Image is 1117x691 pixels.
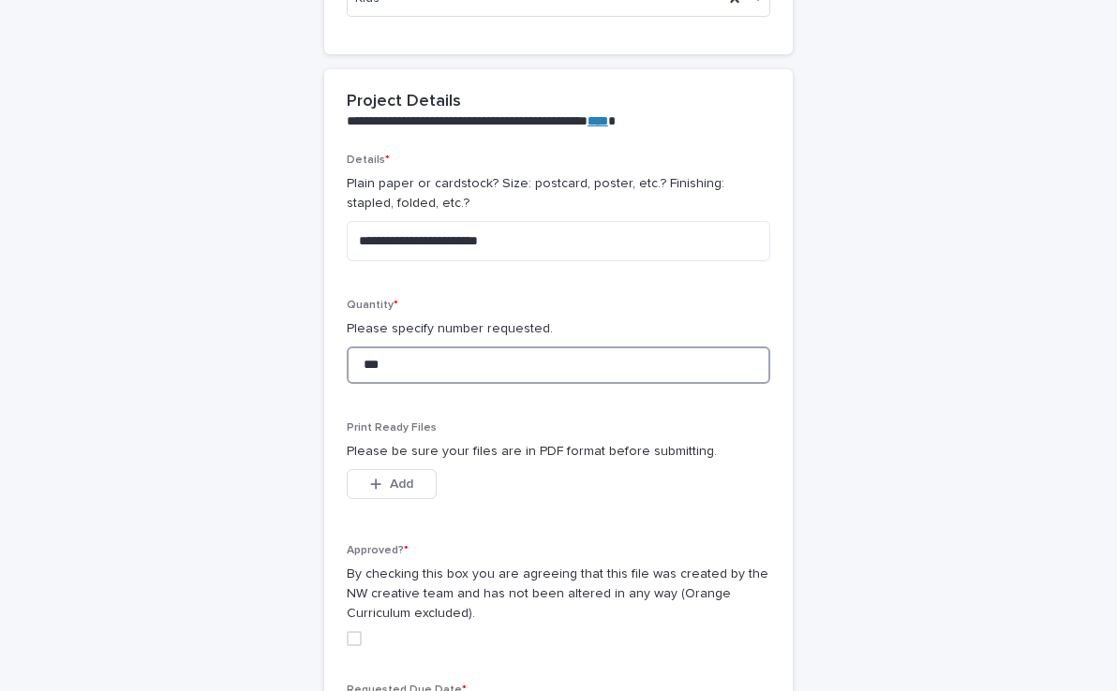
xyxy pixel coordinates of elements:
[347,422,437,434] span: Print Ready Files
[347,300,398,311] span: Quantity
[347,319,770,339] p: Please specify number requested.
[347,545,409,556] span: Approved?
[347,565,770,623] p: By checking this box you are agreeing that this file was created by the NW creative team and has ...
[347,154,390,166] span: Details
[390,478,413,491] span: Add
[347,174,770,213] p: Plain paper or cardstock? Size: postcard, poster, etc.? Finishing: stapled, folded, etc.?
[347,469,437,499] button: Add
[347,442,770,462] p: Please be sure your files are in PDF format before submitting.
[347,92,461,112] h2: Project Details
